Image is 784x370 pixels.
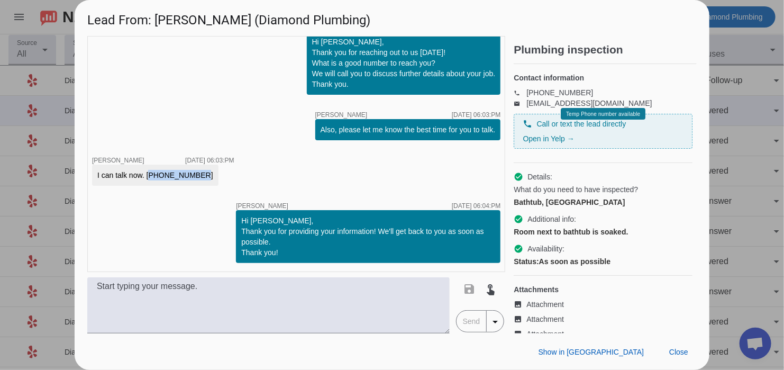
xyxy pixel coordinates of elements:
[514,329,692,339] a: Attachment
[514,315,526,323] mat-icon: image
[527,214,576,224] span: Additional info:
[92,157,144,164] span: [PERSON_NAME]
[526,329,564,339] span: Attachment
[523,119,532,129] mat-icon: phone
[315,112,368,118] span: [PERSON_NAME]
[526,99,652,107] a: [EMAIL_ADDRESS][DOMAIN_NAME]
[514,300,526,309] mat-icon: image
[514,101,526,106] mat-icon: email
[97,170,213,181] div: I can talk now. [PHONE_NUMBER]
[536,119,626,129] span: Call or text the lead directly
[526,314,564,324] span: Attachment
[523,134,574,143] a: Open in Yelp →
[452,112,500,118] div: [DATE] 06:03:PM
[514,172,523,182] mat-icon: check_circle
[566,111,640,117] span: Temp Phone number available
[661,342,697,362] button: Close
[514,244,523,254] mat-icon: check_circle
[530,342,652,362] button: Show in [GEOGRAPHIC_DATA]
[527,243,564,254] span: Availability:
[514,214,523,224] mat-icon: check_circle
[526,88,593,97] a: [PHONE_NUMBER]
[669,348,688,356] span: Close
[321,124,496,135] div: Also, please let me know the best time for you to talk.​
[514,299,692,310] a: Attachment
[452,203,500,209] div: [DATE] 06:04:PM
[514,184,638,195] span: What do you need to have inspected?
[527,172,552,182] span: Details:
[514,256,692,267] div: As soon as possible
[312,37,496,89] div: Hi [PERSON_NAME], Thank you for reaching out to us [DATE]! What is a good number to reach you? We...
[514,44,697,55] h2: Plumbing inspection
[514,284,692,295] h4: Attachments
[514,90,526,95] mat-icon: phone
[514,197,692,207] div: Bathtub, [GEOGRAPHIC_DATA]
[526,299,564,310] span: Attachment
[514,257,539,266] strong: Status:
[514,73,692,83] h4: Contact information
[241,215,495,258] div: Hi [PERSON_NAME], Thank you for providing your information! We'll get back to you as soon as poss...
[485,283,497,295] mat-icon: touch_app
[514,330,526,338] mat-icon: image
[514,227,692,237] div: Room next to bathtub is soaked.
[514,314,692,324] a: Attachment
[489,315,502,328] mat-icon: arrow_drop_down
[539,348,644,356] span: Show in [GEOGRAPHIC_DATA]
[185,157,234,164] div: [DATE] 06:03:PM
[236,203,288,209] span: [PERSON_NAME]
